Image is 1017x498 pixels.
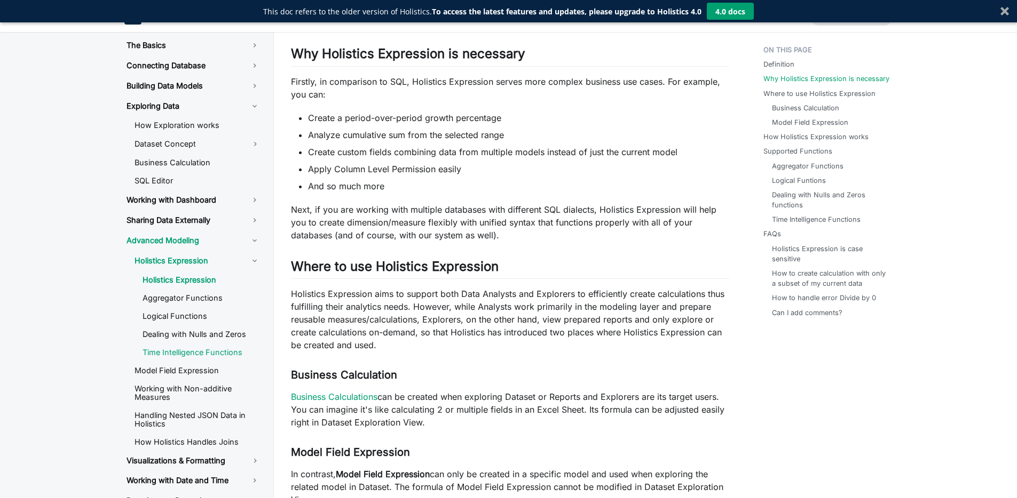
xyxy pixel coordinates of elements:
div: This doc refers to the older version of Holistics.To access the latest features and updates, plea... [263,6,701,17]
a: Holistics Expression [126,252,269,270]
a: Building Data Models [118,77,269,95]
a: Advanced Modeling [118,231,269,250]
p: This doc refers to the older version of Holistics. [263,6,701,17]
a: Holistics Expression is case sensitive [772,244,887,264]
h2: Why Holistics Expression is necessary [291,46,729,66]
a: Sharing Data Externally [118,211,269,229]
a: Logical Functions [134,308,269,324]
a: The Basics [118,36,269,54]
a: Business Calculation [126,155,269,171]
a: Definition [763,59,794,69]
button: 4.0 docs [707,3,754,20]
a: Why Holistics Expression is necessary [763,74,889,84]
p: Firstly, in comparison to SQL, Holistics Expression serves more complex business use cases. For e... [291,75,729,101]
a: How Holistics Expression works [763,132,869,142]
a: Aggregator Functions [134,290,269,306]
a: Handling Nested JSON Data in Holistics [126,407,269,432]
a: Can I add comments? [772,308,842,318]
strong: To access the latest features and updates, please upgrade to Holistics 4.0 [432,6,701,17]
li: Create a period-over-period growth percentage [308,111,729,124]
a: Time Intelligence Functions [772,214,861,224]
nav: Docs sidebar [114,32,274,498]
p: can be created when exploring Dataset or Reports and Explorers are its target users. You can imag... [291,390,729,429]
a: How to create calculation with only a subset of my current data [772,268,887,288]
a: Working with Date and Time [118,471,269,489]
p: Holistics Expression aims to support both Data Analysts and Explorers to efficiently create calcu... [291,287,729,351]
h3: Business Calculation [291,368,729,382]
a: Model Field Expression [772,117,848,127]
a: Connecting Database [118,57,269,75]
a: How to handle error Divide by 0 [772,293,876,303]
button: Toggle the collapsible sidebar category 'Dataset Concept' [242,135,269,152]
button: Toggle the collapsible sidebar category 'Visualizations & Formatting' [242,452,269,469]
strong: Model Field Expression [336,469,430,479]
li: Create custom fields combining data from multiple models instead of just the current model [308,146,729,158]
li: And so much more [308,180,729,192]
a: Supported Functions [763,146,832,156]
a: Working with Dashboard [118,191,269,209]
a: Model Field Expression [126,363,269,379]
li: Analyze cumulative sum from the selected range [308,128,729,141]
a: HolisticsHolistics Docs (3.0) [124,7,226,25]
a: How Holistics Handles Joins [126,434,269,450]
a: SQL Editor [126,173,269,189]
a: Aggregator Functions [772,161,843,171]
li: Apply Column Level Permission easily [308,163,729,175]
a: Dealing with Nulls and Zeros [134,326,269,342]
a: Dealing with Nulls and Zeros functions [772,190,887,210]
a: Visualizations & Formatting [118,452,242,469]
a: Exploring Data [118,97,269,115]
a: Working with Non-additive Measures [126,381,269,405]
a: Where to use Holistics Expression [763,89,876,99]
a: Logical Funtions [772,175,826,186]
a: Holistics Expression [134,272,269,288]
a: Business Calculations [291,391,377,402]
a: Time Intelligence Functions [134,344,269,360]
a: How Exploration works [126,117,269,133]
p: Next, if you are working with multiple databases with different SQL dialects, Holistics Expressio... [291,203,729,242]
a: FAQs [763,229,781,239]
a: Business Calculation [772,103,839,113]
h3: Model Field Expression [291,446,729,459]
h2: Where to use Holistics Expression [291,259,729,279]
a: Dataset Concept [126,135,242,152]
